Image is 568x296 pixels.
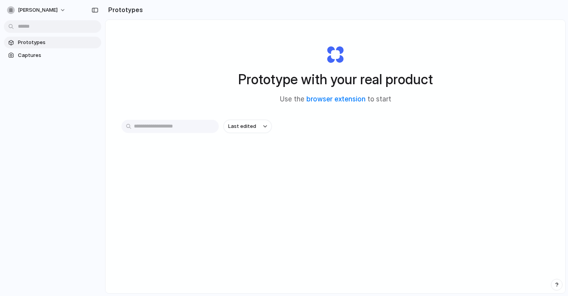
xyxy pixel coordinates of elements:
[105,5,143,14] h2: Prototypes
[4,37,101,48] a: Prototypes
[280,94,391,105] span: Use the to start
[4,4,70,16] button: [PERSON_NAME]
[306,95,366,103] a: browser extension
[228,122,256,130] span: Last edited
[18,39,98,46] span: Prototypes
[223,120,272,133] button: Last edited
[238,69,433,90] h1: Prototype with your real product
[4,50,101,61] a: Captures
[18,6,58,14] span: [PERSON_NAME]
[18,51,98,59] span: Captures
